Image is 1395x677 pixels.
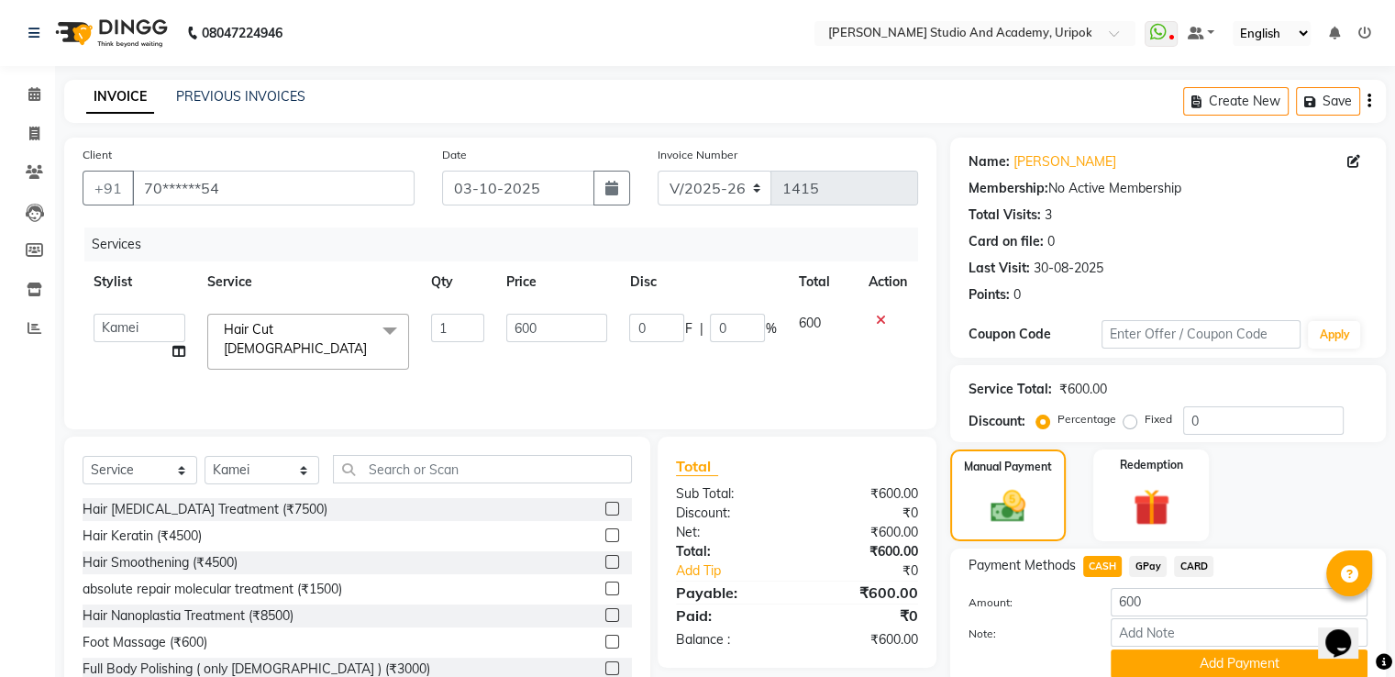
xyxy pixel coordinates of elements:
div: Balance : [662,630,797,649]
div: Foot Massage (₹600) [83,633,207,652]
input: Enter Offer / Coupon Code [1102,320,1301,349]
span: CASH [1083,556,1123,577]
label: Percentage [1057,411,1116,427]
div: Sub Total: [662,484,797,504]
div: Name: [969,152,1010,172]
div: Membership: [969,179,1048,198]
label: Redemption [1120,457,1183,473]
label: Fixed [1145,411,1172,427]
img: _gift.svg [1122,484,1181,530]
a: INVOICE [86,81,154,114]
span: Hair Cut [DEMOGRAPHIC_DATA] [224,321,367,357]
img: _cash.svg [980,486,1036,527]
span: CARD [1174,556,1213,577]
label: Manual Payment [964,459,1052,475]
div: ₹600.00 [797,630,932,649]
div: 0 [1013,285,1021,305]
div: Card on file: [969,232,1044,251]
div: Discount: [969,412,1025,431]
span: F [684,319,692,338]
button: Apply [1308,321,1360,349]
a: x [367,340,375,357]
label: Note: [955,626,1097,642]
input: Add Note [1111,618,1367,647]
div: ₹600.00 [797,523,932,542]
a: PREVIOUS INVOICES [176,88,305,105]
div: Last Visit: [969,259,1030,278]
span: Total [676,457,718,476]
th: Qty [420,261,495,303]
div: absolute repair molecular treatment (₹1500) [83,580,342,599]
div: Paid: [662,605,797,627]
span: % [765,319,776,338]
div: Total Visits: [969,205,1041,225]
div: Hair [MEDICAL_DATA] Treatment (₹7500) [83,500,327,519]
iframe: chat widget [1318,604,1377,659]
label: Invoice Number [658,147,737,163]
div: Hair Keratin (₹4500) [83,527,202,546]
th: Total [787,261,857,303]
th: Service [196,261,420,303]
div: ₹600.00 [797,582,932,604]
span: 600 [798,315,820,331]
th: Action [858,261,918,303]
div: Coupon Code [969,325,1102,344]
div: ₹0 [797,605,932,627]
div: Net: [662,523,797,542]
div: 0 [1047,232,1055,251]
input: Search by Name/Mobile/Email/Code [132,171,415,205]
input: Amount [1111,588,1367,616]
a: Add Tip [662,561,819,581]
div: Payable: [662,582,797,604]
div: Hair Nanoplastia Treatment (₹8500) [83,606,293,626]
div: Hair Smoothening (₹4500) [83,553,238,572]
th: Stylist [83,261,196,303]
b: 08047224946 [202,7,282,59]
img: logo [47,7,172,59]
span: | [699,319,703,338]
span: Payment Methods [969,556,1076,575]
div: ₹0 [797,504,932,523]
label: Date [442,147,467,163]
label: Amount: [955,594,1097,611]
div: ₹600.00 [797,542,932,561]
div: ₹0 [819,561,931,581]
label: Client [83,147,112,163]
div: No Active Membership [969,179,1367,198]
div: ₹600.00 [797,484,932,504]
th: Disc [618,261,787,303]
div: Service Total: [969,380,1052,399]
div: Discount: [662,504,797,523]
div: 30-08-2025 [1034,259,1103,278]
button: Save [1296,87,1360,116]
div: Services [84,228,932,261]
button: Create New [1183,87,1289,116]
button: +91 [83,171,134,205]
div: ₹600.00 [1059,380,1107,399]
div: Points: [969,285,1010,305]
th: Price [495,261,618,303]
div: Total: [662,542,797,561]
span: GPay [1129,556,1167,577]
div: 3 [1045,205,1052,225]
input: Search or Scan [333,455,632,483]
a: [PERSON_NAME] [1013,152,1116,172]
